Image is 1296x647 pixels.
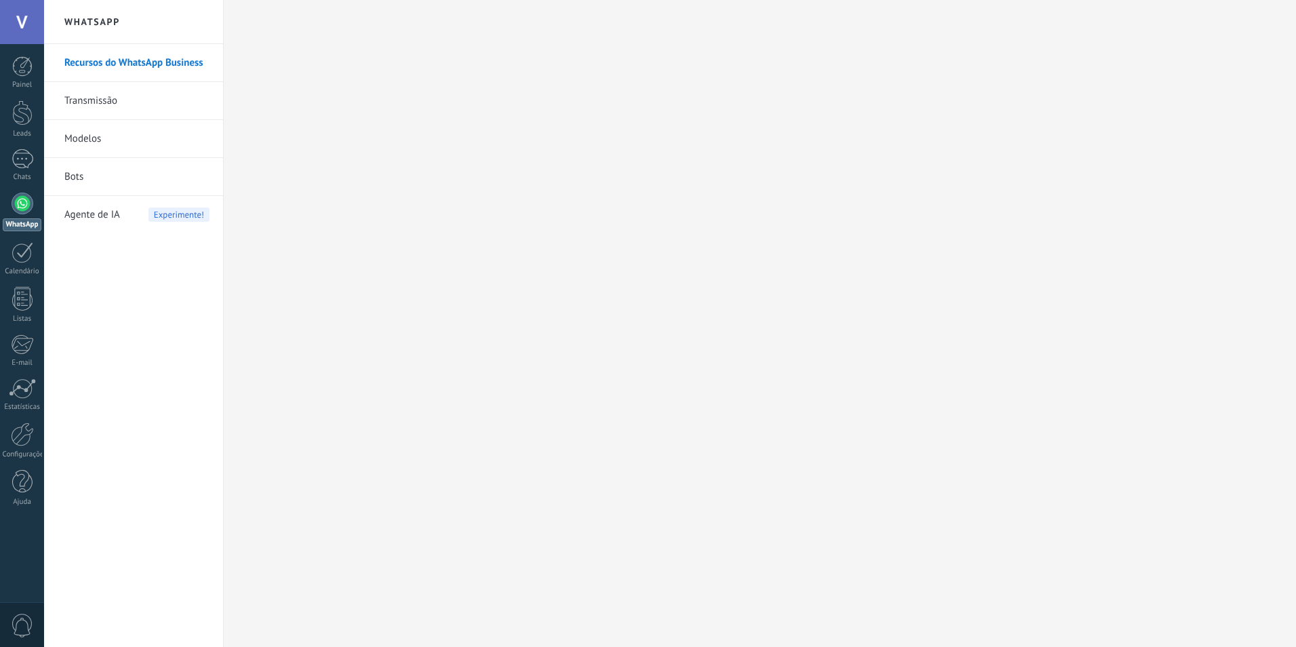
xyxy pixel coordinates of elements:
div: Chats [3,173,42,182]
a: Transmissão [64,82,209,120]
li: Modelos [44,120,223,158]
li: Bots [44,158,223,196]
div: Painel [3,81,42,90]
span: Agente de IA [64,196,120,234]
div: WhatsApp [3,218,41,231]
a: Agente de IAExperimente! [64,196,209,234]
li: Recursos do WhatsApp Business [44,44,223,82]
div: Ajuda [3,498,42,507]
a: Recursos do WhatsApp Business [64,44,209,82]
span: Experimente! [148,208,209,222]
a: Bots [64,158,209,196]
li: Transmissão [44,82,223,120]
div: E-mail [3,359,42,368]
div: Calendário [3,267,42,276]
div: Estatísticas [3,403,42,412]
a: Modelos [64,120,209,158]
div: Configurações [3,450,42,459]
div: Leads [3,130,42,138]
div: Listas [3,315,42,323]
li: Agente de IA [44,196,223,233]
